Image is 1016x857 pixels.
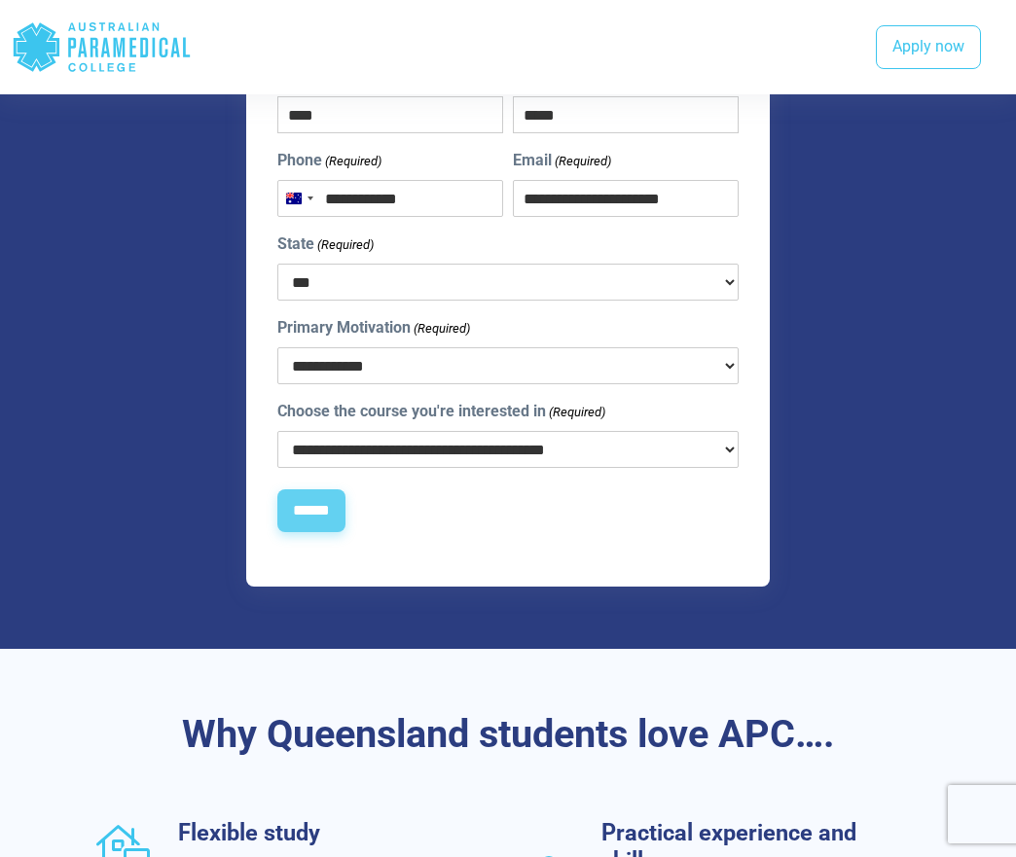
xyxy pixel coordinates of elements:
h3: Flexible study [178,819,450,846]
span: (Required) [315,235,374,255]
label: Phone [277,149,381,172]
button: Selected country [278,181,319,216]
span: (Required) [323,152,381,171]
span: (Required) [553,152,611,171]
a: Apply now [876,25,981,70]
label: Choose the course you're interested in [277,400,605,423]
label: Email [513,149,611,172]
label: State [277,232,374,256]
div: Australian Paramedical College [12,16,192,79]
h3: Why Queensland students love APC…. [87,711,930,758]
label: Primary Motivation [277,316,470,339]
span: (Required) [547,403,605,422]
span: (Required) [412,319,470,339]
